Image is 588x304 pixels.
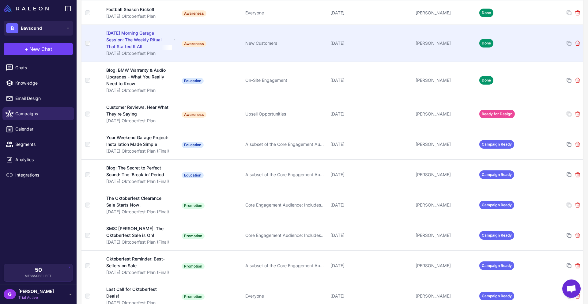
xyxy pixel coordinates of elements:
[18,295,54,300] span: Trial Active
[6,23,18,33] div: B
[245,262,326,269] div: A subset of the Core Engagement Audience who ALSO purchased with a discount before (Promo Respons...
[2,138,74,151] a: Segments
[330,141,411,148] div: [DATE]
[2,123,74,135] a: Calendar
[330,202,411,208] div: [DATE]
[106,13,175,20] div: [DATE] Oktoberfest Plan
[245,40,326,47] div: New Customers
[479,9,493,17] span: Done
[330,9,411,16] div: [DATE]
[15,80,69,86] span: Knowledge
[4,5,51,12] a: Raleon Logo
[479,76,493,85] span: Done
[479,39,493,47] span: Done
[35,267,42,273] span: 50
[4,5,49,12] img: Raleon Logo
[106,134,171,148] div: Your Weekend Garage Project: Installation Made Simple
[479,231,514,240] span: Campaign Ready
[4,21,73,36] button: BBavsound
[182,294,205,300] span: Promotion
[182,142,204,148] span: Education
[4,289,16,299] div: G
[479,261,514,270] span: Campaign Ready
[245,141,326,148] div: A subset of the Core Engagement Audience who are ALSO in the On-Site Engagement segment.
[182,263,205,269] span: Promotion
[106,195,171,208] div: The Oktoberfest Clearance Sale Starts Now!
[15,95,69,102] span: Email Design
[106,208,175,215] div: [DATE] Oktoberfest Plan (Final)
[182,78,204,84] span: Education
[245,202,326,208] div: Core Engagement Audience: Includes RFM-Champions, RFM-Loyal, RFM-Recent, plus users in RFM-Needs ...
[106,239,175,245] div: [DATE] Oktoberfest Plan (Final)
[245,77,326,84] div: On-Site Engagement
[479,201,514,209] span: Campaign Ready
[106,30,172,50] div: [DATE] Morning Garage Session: The Weekly Ritual That Started It All
[15,126,69,132] span: Calendar
[182,233,205,239] span: Promotion
[15,141,69,148] span: Segments
[330,111,411,117] div: [DATE]
[330,171,411,178] div: [DATE]
[245,9,326,16] div: Everyone
[416,202,474,208] div: [PERSON_NAME]
[2,61,74,74] a: Chats
[182,203,205,209] span: Promotion
[479,110,515,118] span: Ready for Design
[15,110,69,117] span: Campaigns
[106,50,175,57] div: [DATE] Oktoberfest Plan
[4,43,73,55] button: +New Chat
[479,170,514,179] span: Campaign Ready
[330,40,411,47] div: [DATE]
[416,232,474,239] div: [PERSON_NAME]
[15,156,69,163] span: Analytics
[2,169,74,181] a: Integrations
[106,225,171,239] div: SMS: [PERSON_NAME]! The Oktoberfest Sale is On!
[182,41,206,47] span: Awareness
[106,117,175,124] div: [DATE] Oktoberfest Plan
[106,178,175,185] div: [DATE] Oktoberfest Plan (Final)
[106,6,154,13] div: Football Season Kickoff
[25,45,28,53] span: +
[2,77,74,89] a: Knowledge
[2,92,74,105] a: Email Design
[2,153,74,166] a: Analytics
[416,9,474,16] div: [PERSON_NAME]
[245,111,326,117] div: Upsell Opportunities
[416,40,474,47] div: [PERSON_NAME]
[21,25,42,32] span: Bavsound
[330,293,411,299] div: [DATE]
[416,171,474,178] div: [PERSON_NAME]
[416,111,474,117] div: [PERSON_NAME]
[416,141,474,148] div: [PERSON_NAME]
[106,87,175,94] div: [DATE] Oktoberfest Plan
[106,67,172,87] div: Blog: BMW Warranty & Audio Upgrades - What You Really Need to Know
[479,140,514,149] span: Campaign Ready
[106,104,171,117] div: Customer Reviews: Hear What They're Saying
[182,10,206,17] span: Awareness
[245,171,326,178] div: A subset of the Core Engagement Audience who are ALSO in the New Customers or On-Site Engagement ...
[182,172,204,178] span: Education
[330,232,411,239] div: [DATE]
[25,274,52,278] span: Messages Left
[416,293,474,299] div: [PERSON_NAME]
[15,172,69,178] span: Integrations
[106,165,171,178] div: Blog: The Secret to Perfect Sound: The 'Break-in' Period
[106,256,171,269] div: Oktoberfest Reminder: Best-Sellers on Sale
[18,288,54,295] span: [PERSON_NAME]
[106,286,169,299] div: Last Call for Oktoberfest Deals!
[106,269,175,276] div: [DATE] Oktoberfest Plan (Final)
[15,64,69,71] span: Chats
[562,279,581,298] div: Open chat
[245,293,326,299] div: Everyone
[330,262,411,269] div: [DATE]
[245,232,326,239] div: Core Engagement Audience: Includes RFM-Champions, RFM-Loyal, RFM-Recent, plus users in RFM-Needs ...
[182,112,206,118] span: Awareness
[2,107,74,120] a: Campaigns
[416,77,474,84] div: [PERSON_NAME]
[29,45,52,53] span: New Chat
[479,292,514,300] span: Campaign Ready
[416,262,474,269] div: [PERSON_NAME]
[330,77,411,84] div: [DATE]
[106,148,175,154] div: [DATE] Oktoberfest Plan (Final)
